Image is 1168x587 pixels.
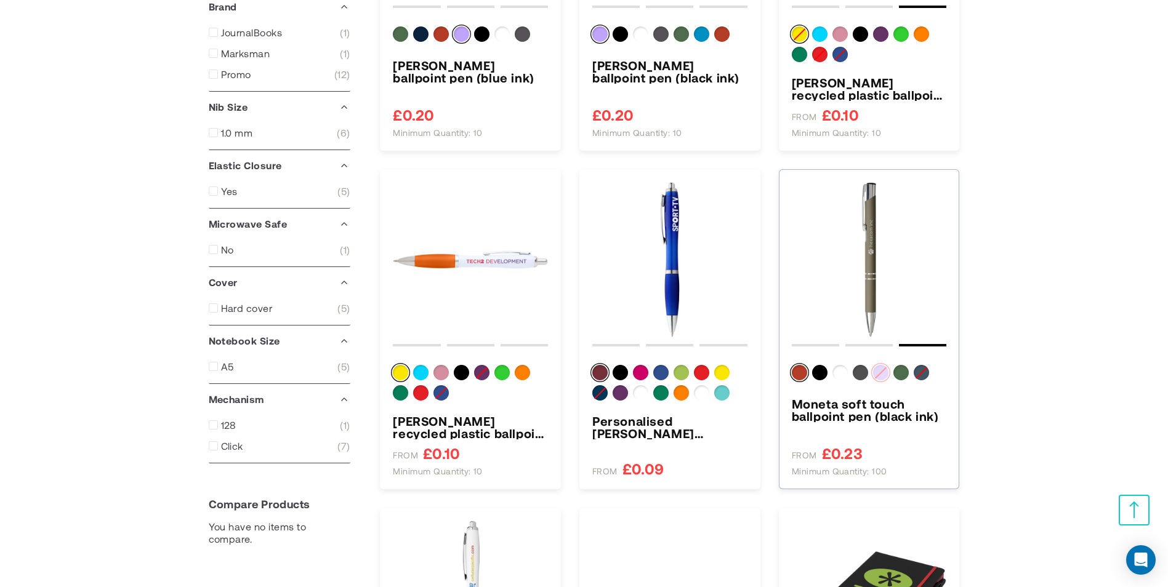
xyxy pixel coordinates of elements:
div: Orange [515,365,530,380]
div: Microwave Safe [209,209,350,239]
div: Notebook Size [209,325,350,356]
div: Colour [393,26,548,47]
h3: [PERSON_NAME] recycled plastic ballpoint pen (black ink) [393,415,548,439]
span: Minimum quantity: 100 [792,466,887,477]
span: FROM [393,450,418,461]
div: Red [413,385,429,401]
h3: Personalised [PERSON_NAME] BallPoint Pen -Coloured barrel & black ink [592,415,747,439]
div: Colour [792,26,947,67]
span: A5 [221,361,234,373]
div: Aqua blue [714,385,730,401]
span: 1 [340,47,350,60]
span: 1 [340,419,350,431]
span: Click [221,440,243,452]
div: Aqua [413,365,429,380]
div: Royal blue [653,365,669,380]
a: 128 1 [209,419,350,431]
span: Marksman [221,47,270,60]
div: Elastic Closure [209,150,350,181]
div: Ocean blue [694,26,709,42]
a: Nash recycled plastic ballpoint pen (black ink) [393,415,548,439]
span: 12 [334,68,350,81]
span: 5 [337,185,350,198]
span: Compare Products [209,497,310,511]
div: Pink [832,26,848,42]
span: £0.20 [393,107,434,122]
span: Minimum quantity: 10 [792,127,882,138]
div: Purple [613,385,628,401]
div: Solid black [853,26,868,42]
span: 1 [340,244,350,256]
a: Marksman 1 [209,47,350,60]
div: Colour [592,365,747,405]
span: £0.09 [622,461,664,476]
div: Forest green [893,365,909,380]
div: White [832,365,848,380]
a: Promo 12 [209,68,350,81]
img: Nash recycled plastic ballpoint pen (black ink) [393,182,548,337]
a: Nash recycled plastic ballpoint pen (blue ink) [792,76,947,101]
a: No 1 [209,244,350,256]
div: Royal blue [433,385,449,401]
span: £0.20 [592,107,634,122]
span: FROM [792,111,817,122]
span: £0.10 [423,445,460,461]
a: Hard cover 5 [209,302,350,314]
div: Yellow [792,26,807,42]
div: Merlot [592,365,608,380]
span: Minimum quantity: 10 [393,127,483,138]
span: Yes [221,185,238,198]
div: Solid black [474,26,489,42]
div: Solid black [454,365,469,380]
div: Cover [209,267,350,298]
div: Green [653,385,669,401]
span: Hard cover [221,302,273,314]
div: Transparent white [694,385,709,401]
h3: [PERSON_NAME] recycled plastic ballpoint pen (blue ink) [792,76,947,101]
div: Aqua [812,26,828,42]
a: Lorena RABS ballpoint pen (black ink) [592,59,747,84]
div: Brick [792,365,807,380]
div: White [633,385,648,401]
a: Click 7 [209,440,350,452]
span: JournalBooks [221,26,283,39]
div: Nib Size [209,92,350,122]
a: Moneta soft touch ballpoint pen (black ink) [792,397,947,422]
div: Forest green [674,26,689,42]
div: Forest green [393,26,408,42]
h3: [PERSON_NAME] ballpoint pen (black ink) [592,59,747,84]
div: Colour [592,26,747,47]
div: Pink [433,365,449,380]
div: Green [792,47,807,62]
div: Red [694,365,709,380]
div: Orange [674,385,689,401]
a: A5 5 [209,361,350,373]
span: Minimum quantity: 10 [592,127,682,138]
span: 5 [337,361,350,373]
h3: [PERSON_NAME] ballpoint pen (blue ink) [393,59,548,84]
div: Lime green [893,26,909,42]
img: Personalised Nash BallPoint Pen -Coloured barrel & black ink [592,182,747,337]
div: You have no items to compare. [209,521,350,545]
span: FROM [592,466,618,477]
div: Lilac [454,26,469,42]
div: Transparent white [633,26,648,42]
span: No [221,244,234,256]
a: Yes 5 [209,185,350,198]
img: Moneta soft touch ballpoint pen (black ink) [792,182,947,337]
div: Lilac [873,365,888,380]
a: Lorena RABS ballpoint pen (blue ink) [393,59,548,84]
div: Lilac [592,26,608,42]
div: Purple [873,26,888,42]
a: Personalised Nash BallPoint Pen -Coloured barrel &amp; black ink [592,415,747,439]
div: Purple [474,365,489,380]
div: Red [812,47,828,62]
div: Twilight Grey [653,26,669,42]
div: Yellow [393,365,408,380]
span: 1 [340,26,350,39]
a: JournalBooks 1 [209,26,350,39]
div: Mechanism [209,384,350,415]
